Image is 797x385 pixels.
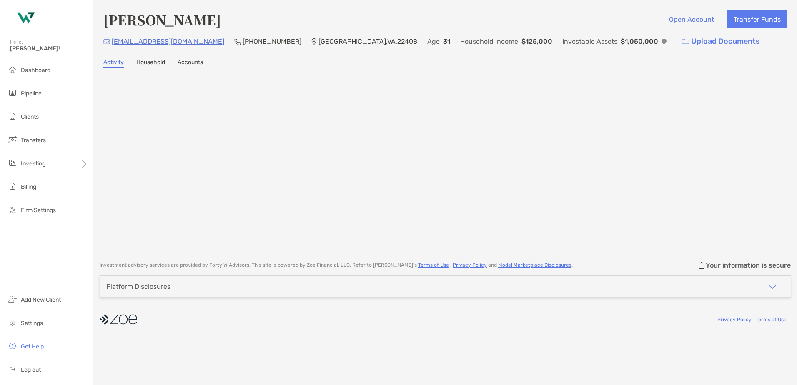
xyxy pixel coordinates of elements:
div: Platform Disclosures [106,282,170,290]
img: transfers icon [8,135,18,145]
span: Add New Client [21,296,61,303]
a: Accounts [178,59,203,68]
img: Info Icon [662,39,667,44]
a: Upload Documents [677,32,765,50]
img: add_new_client icon [8,294,18,304]
span: Dashboard [21,67,50,74]
button: Transfer Funds [727,10,787,28]
p: [GEOGRAPHIC_DATA] , VA , 22408 [318,36,417,47]
a: Privacy Policy [717,317,752,322]
img: Zoe Logo [10,3,40,33]
button: Open Account [662,10,720,28]
img: settings icon [8,317,18,327]
span: Log out [21,366,41,373]
img: company logo [100,310,137,329]
a: Model Marketplace Disclosures [498,262,571,268]
span: Get Help [21,343,44,350]
img: pipeline icon [8,88,18,98]
p: Age [427,36,440,47]
p: [EMAIL_ADDRESS][DOMAIN_NAME] [112,36,224,47]
a: Terms of Use [756,317,787,322]
p: [PHONE_NUMBER] [243,36,301,47]
span: Billing [21,183,36,190]
img: button icon [682,39,689,45]
img: dashboard icon [8,65,18,75]
p: Investment advisory services are provided by Forty W Advisors . This site is powered by Zoe Finan... [100,262,573,268]
span: Clients [21,113,39,120]
img: icon arrow [767,282,777,292]
span: Firm Settings [21,207,56,214]
img: Location Icon [311,38,317,45]
img: Phone Icon [234,38,241,45]
a: Activity [103,59,124,68]
span: Settings [21,320,43,327]
a: Household [136,59,165,68]
img: Email Icon [103,39,110,44]
img: billing icon [8,181,18,191]
p: 31 [443,36,450,47]
p: Your information is secure [706,261,791,269]
span: Pipeline [21,90,42,97]
img: firm-settings icon [8,205,18,215]
p: $125,000 [521,36,552,47]
a: Terms of Use [418,262,449,268]
p: $1,050,000 [621,36,658,47]
span: Transfers [21,137,46,144]
p: Investable Assets [562,36,617,47]
a: Privacy Policy [453,262,487,268]
span: [PERSON_NAME]! [10,45,88,52]
img: clients icon [8,111,18,121]
img: get-help icon [8,341,18,351]
img: logout icon [8,364,18,374]
h4: [PERSON_NAME] [103,10,221,29]
img: investing icon [8,158,18,168]
p: Household Income [460,36,518,47]
span: Investing [21,160,45,167]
